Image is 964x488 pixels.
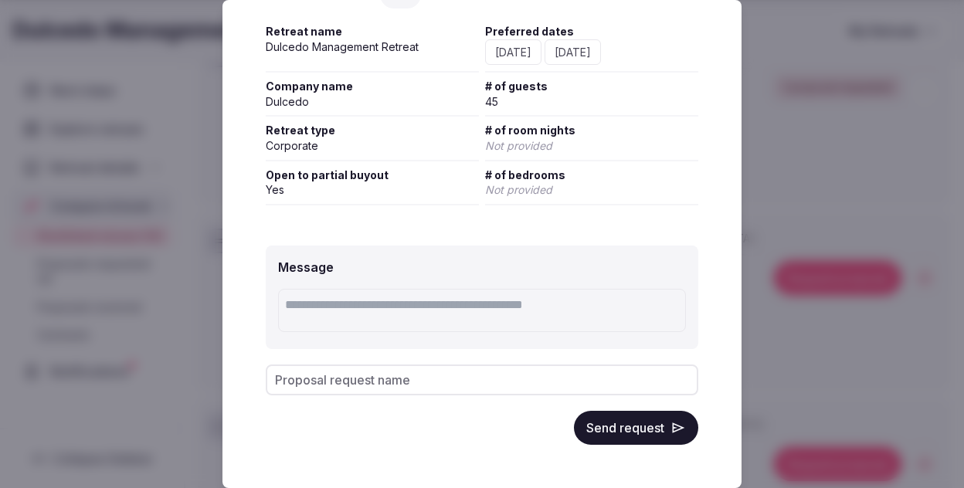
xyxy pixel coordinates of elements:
[485,24,698,39] span: Preferred dates
[545,39,601,66] div: [DATE]
[485,183,552,196] span: Not provided
[485,94,698,110] div: 45
[266,168,479,183] span: Open to partial buyout
[266,39,479,55] div: Dulcedo Management Retreat
[278,259,334,275] label: Message
[266,123,479,138] span: Retreat type
[485,39,541,66] div: [DATE]
[266,182,479,198] div: Yes
[266,94,479,110] div: Dulcedo
[485,168,698,183] span: # of bedrooms
[485,79,698,94] span: # of guests
[266,24,479,39] span: Retreat name
[266,138,479,154] div: Corporate
[485,139,552,152] span: Not provided
[266,79,479,94] span: Company name
[574,411,698,445] button: Send request
[485,123,698,138] span: # of room nights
